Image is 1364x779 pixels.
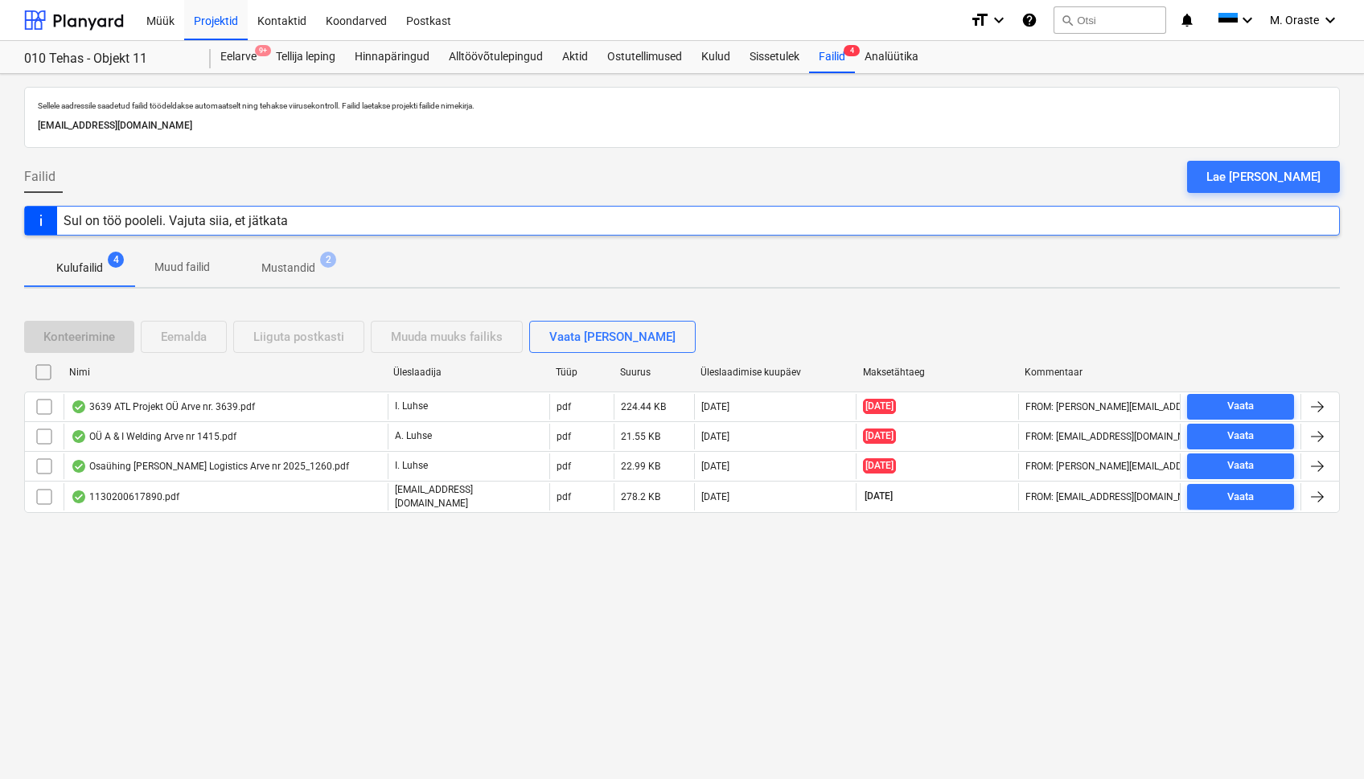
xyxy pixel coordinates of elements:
[863,399,896,414] span: [DATE]
[557,431,571,442] div: pdf
[1227,488,1254,506] div: Vaata
[621,431,660,442] div: 21.55 KB
[1054,6,1166,34] button: Otsi
[211,41,266,73] div: Eelarve
[71,490,179,503] div: 1130200617890.pdf
[1206,166,1321,187] div: Lae [PERSON_NAME]
[809,41,855,73] a: Failid4
[740,41,809,73] a: Sissetulek
[393,367,543,378] div: Üleslaadija
[844,45,860,56] span: 4
[855,41,928,73] a: Analüütika
[71,490,87,503] div: Andmed failist loetud
[71,460,349,473] div: Osaühing [PERSON_NAME] Logistics Arve nr 2025_1260.pdf
[863,490,894,503] span: [DATE]
[1187,394,1294,420] button: Vaata
[1061,14,1074,27] span: search
[1321,10,1340,30] i: keyboard_arrow_down
[38,117,1326,134] p: [EMAIL_ADDRESS][DOMAIN_NAME]
[598,41,692,73] a: Ostutellimused
[255,45,271,56] span: 9+
[701,431,729,442] div: [DATE]
[261,260,315,277] p: Mustandid
[395,483,543,510] p: [EMAIL_ADDRESS][DOMAIN_NAME]
[1227,457,1254,475] div: Vaata
[809,41,855,73] div: Failid
[692,41,740,73] a: Kulud
[71,400,87,413] div: Andmed failist loetud
[71,430,87,443] div: Andmed failist loetud
[863,367,1013,378] div: Maksetähtaeg
[71,400,255,413] div: 3639 ATL Projekt OÜ Arve nr. 3639.pdf
[395,429,432,443] p: A. Luhse
[529,321,696,353] button: Vaata [PERSON_NAME]
[970,10,989,30] i: format_size
[557,401,571,412] div: pdf
[621,461,660,472] div: 22.99 KB
[108,252,124,268] span: 4
[621,491,660,502] div: 278.2 KB
[1227,397,1254,416] div: Vaata
[64,213,288,228] div: Sul on töö pooleli. Vajuta siia, et jätkata
[266,41,345,73] a: Tellija leping
[701,401,729,412] div: [DATE]
[395,400,428,413] p: I. Luhse
[621,401,666,412] div: 224.44 KB
[863,458,896,474] span: [DATE]
[69,367,380,378] div: Nimi
[1187,424,1294,449] button: Vaata
[701,491,729,502] div: [DATE]
[1021,10,1037,30] i: Abikeskus
[557,491,571,502] div: pdf
[71,460,87,473] div: Andmed failist loetud
[1227,427,1254,445] div: Vaata
[320,252,336,268] span: 2
[1187,453,1294,479] button: Vaata
[863,428,896,444] span: [DATE]
[395,459,428,473] p: I. Luhse
[1187,161,1340,193] button: Lae [PERSON_NAME]
[1270,14,1319,27] span: M. Oraste
[38,100,1326,111] p: Sellele aadressile saadetud failid töödeldakse automaatselt ning tehakse viirusekontroll. Failid ...
[557,461,571,472] div: pdf
[556,367,607,378] div: Tüüp
[1025,367,1174,378] div: Kommentaar
[1238,10,1257,30] i: keyboard_arrow_down
[989,10,1009,30] i: keyboard_arrow_down
[549,326,676,347] div: Vaata [PERSON_NAME]
[211,41,266,73] a: Eelarve9+
[1179,10,1195,30] i: notifications
[553,41,598,73] a: Aktid
[154,259,210,276] p: Muud failid
[56,260,103,277] p: Kulufailid
[345,41,439,73] a: Hinnapäringud
[1187,484,1294,510] button: Vaata
[620,367,688,378] div: Suurus
[71,430,236,443] div: OÜ A & I Welding Arve nr 1415.pdf
[701,461,729,472] div: [DATE]
[24,51,191,68] div: 010 Tehas - Objekt 11
[700,367,850,378] div: Üleslaadimise kuupäev
[24,167,55,187] span: Failid
[439,41,553,73] a: Alltöövõtulepingud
